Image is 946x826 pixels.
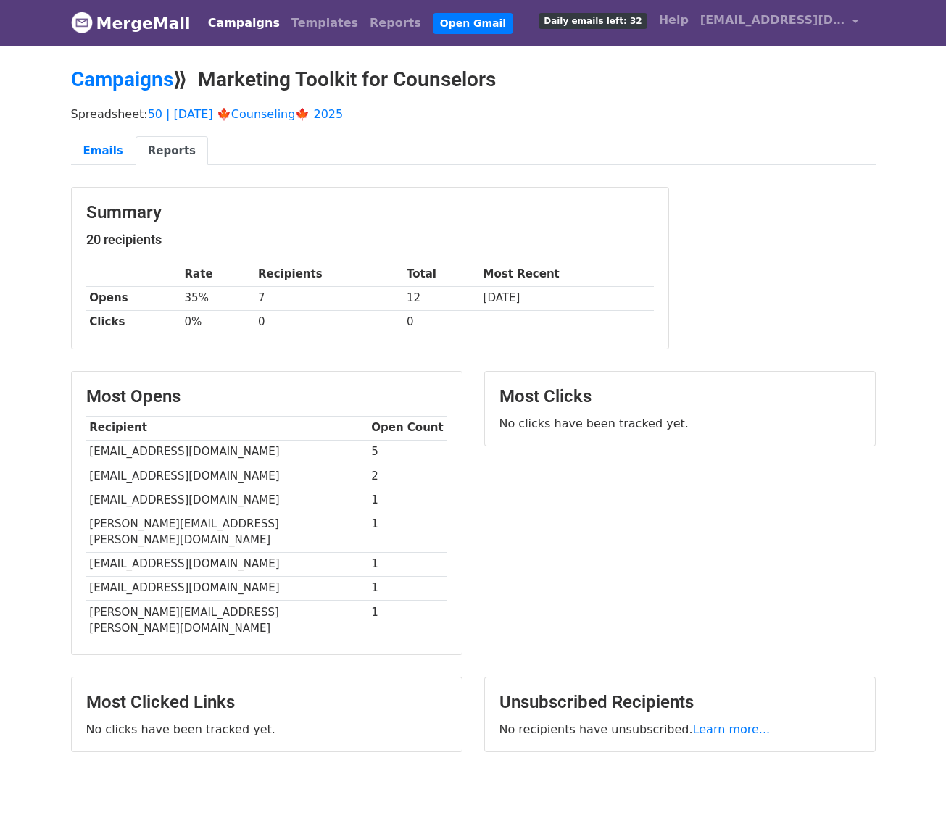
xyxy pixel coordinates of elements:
td: 1 [368,488,447,512]
td: [EMAIL_ADDRESS][DOMAIN_NAME] [86,552,368,576]
h3: Summary [86,202,654,223]
th: Most Recent [480,262,654,286]
h3: Unsubscribed Recipients [499,692,860,713]
th: Clicks [86,310,181,334]
td: [EMAIL_ADDRESS][DOMAIN_NAME] [86,488,368,512]
th: Recipients [254,262,403,286]
a: Emails [71,136,136,166]
a: 50 | [DATE] 🍁Counseling🍁 2025 [148,107,344,121]
td: [EMAIL_ADDRESS][DOMAIN_NAME] [86,440,368,464]
td: 5 [368,440,447,464]
p: No clicks have been tracked yet. [499,416,860,431]
h3: Most Clicked Links [86,692,447,713]
td: 1 [368,600,447,640]
td: [PERSON_NAME][EMAIL_ADDRESS][PERSON_NAME][DOMAIN_NAME] [86,512,368,552]
iframe: Chat Widget [874,756,946,826]
th: Recipient [86,416,368,440]
td: [EMAIL_ADDRESS][DOMAIN_NAME] [86,576,368,600]
th: Rate [181,262,255,286]
td: [PERSON_NAME][EMAIL_ADDRESS][PERSON_NAME][DOMAIN_NAME] [86,600,368,640]
th: Opens [86,286,181,310]
a: MergeMail [71,8,191,38]
td: 12 [403,286,480,310]
h3: Most Clicks [499,386,860,407]
p: No recipients have unsubscribed. [499,722,860,737]
td: 7 [254,286,403,310]
td: 35% [181,286,255,310]
a: Campaigns [71,67,173,91]
p: Spreadsheet: [71,107,876,122]
td: 0 [403,310,480,334]
td: 2 [368,464,447,488]
a: Reports [364,9,427,38]
span: [EMAIL_ADDRESS][DOMAIN_NAME] [700,12,845,29]
h3: Most Opens [86,386,447,407]
td: [EMAIL_ADDRESS][DOMAIN_NAME] [86,464,368,488]
a: Open Gmail [433,13,513,34]
a: Campaigns [202,9,286,38]
h2: ⟫ Marketing Toolkit for Counselors [71,67,876,92]
span: Daily emails left: 32 [539,13,647,29]
td: 1 [368,512,447,552]
td: 0% [181,310,255,334]
p: No clicks have been tracked yet. [86,722,447,737]
th: Total [403,262,480,286]
img: MergeMail logo [71,12,93,33]
td: 0 [254,310,403,334]
a: Learn more... [693,722,771,736]
td: 1 [368,576,447,600]
h5: 20 recipients [86,232,654,248]
td: 1 [368,552,447,576]
a: [EMAIL_ADDRESS][DOMAIN_NAME] [694,6,864,40]
th: Open Count [368,416,447,440]
td: [DATE] [480,286,654,310]
a: Daily emails left: 32 [533,6,652,35]
a: Help [653,6,694,35]
a: Reports [136,136,208,166]
a: Templates [286,9,364,38]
